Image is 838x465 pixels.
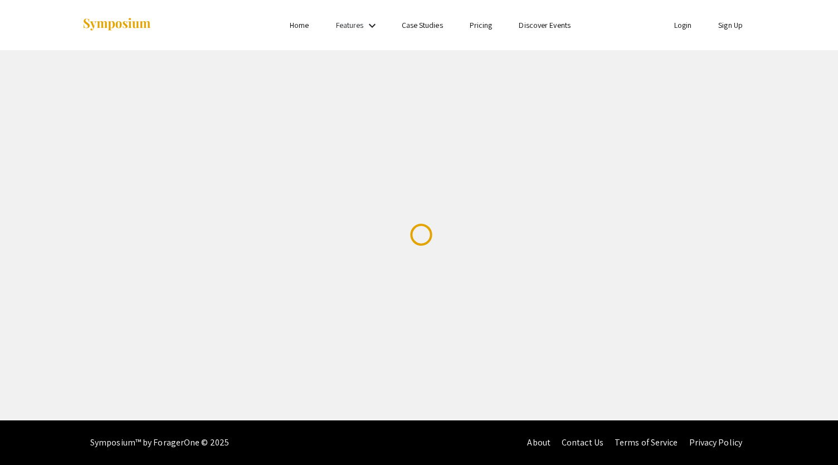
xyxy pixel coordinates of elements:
a: Login [674,20,692,30]
a: Privacy Policy [689,437,742,448]
a: Contact Us [562,437,603,448]
a: Discover Events [519,20,571,30]
img: Symposium by ForagerOne [82,17,152,32]
mat-icon: Expand Features list [366,19,379,32]
a: Pricing [470,20,493,30]
a: About [527,437,550,448]
a: Sign Up [718,20,743,30]
a: Features [336,20,364,30]
a: Case Studies [402,20,443,30]
a: Home [290,20,309,30]
div: Symposium™ by ForagerOne © 2025 [90,420,229,465]
a: Terms of Service [615,437,678,448]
